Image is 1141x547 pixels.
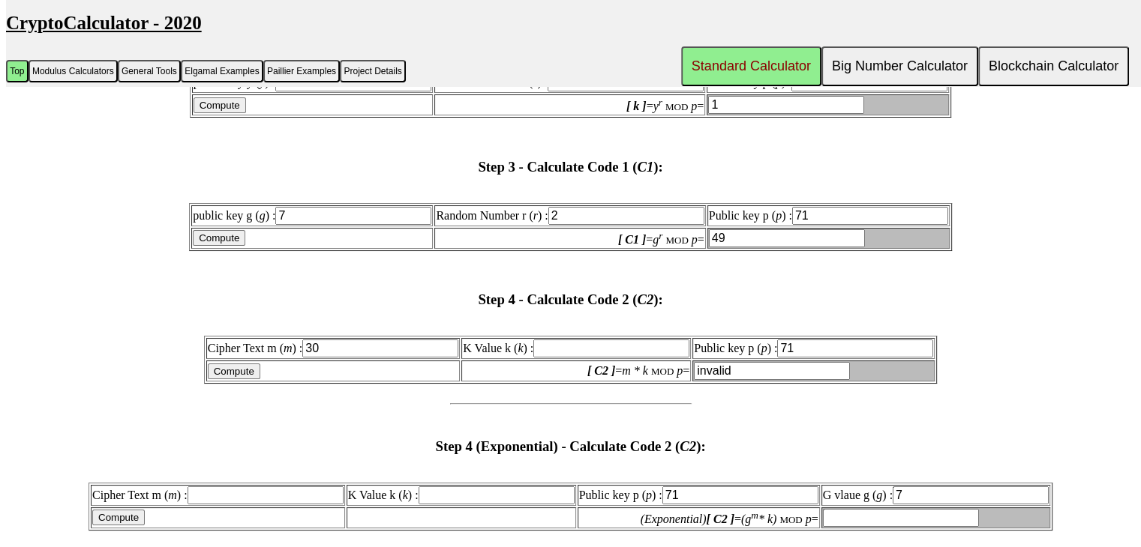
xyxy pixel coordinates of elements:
[779,514,802,525] font: MOD
[181,60,263,82] button: Elgamal Examples
[533,209,538,222] i: r
[436,209,704,222] label: Random Number r ( ) :
[641,513,818,525] label: = =
[651,366,674,377] font: MOD
[618,233,646,246] i: [ C1 ]
[665,235,688,246] font: MOD
[6,438,1135,455] h3: Step 4 (Exponential) - Calculate Code 2 ( ):
[193,209,431,222] label: public key g ( ) :
[708,76,947,88] label: Public key p ( ) :
[707,513,734,525] i: [ C2 ]
[659,230,662,241] i: r
[275,207,431,225] input: public key g (g) :
[340,60,406,82] button: Project Details
[777,339,933,357] input: Public key p (p) :
[403,489,408,501] i: k
[92,510,145,525] input: Compute
[653,100,659,112] i: y
[587,364,615,377] i: [ C2 ]
[118,60,181,82] button: General Tools
[792,207,948,225] input: Public key p (p) :
[662,486,818,504] input: Public key p (p) :
[641,513,707,525] i: (Exponential)
[876,489,882,501] i: g
[533,339,689,357] input: K Value k (k) :
[168,489,177,501] i: m
[348,489,575,501] label: K Value k ( ) :
[709,209,948,222] label: Public key p ( ) :
[188,486,344,504] input: Cipher Text m (m) :
[691,100,697,112] i: p
[548,207,704,225] input: Random Number r (r) :
[419,486,575,504] input: K Value k (k) :
[193,230,245,246] input: Compute
[893,486,1049,504] input: G vlaue g (g) :
[6,159,1135,175] h3: Step 3 - Calculate Code 1 ( ):
[821,46,978,86] button: Big Number Calculator
[741,513,776,525] i: (g * k)
[694,342,933,354] label: Public key p ( ) :
[751,509,758,520] sup: m
[978,46,1129,86] button: Blockchain Calculator
[208,342,459,354] label: Cipher Text m ( ) :
[622,364,648,377] i: m * k
[436,76,704,88] label: Random Number r ( ) :
[677,364,683,377] i: p
[302,339,458,357] input: Cipher Text m (m) :
[823,489,1049,501] label: G vlaue g ( ) :
[637,291,653,307] i: C2
[680,438,696,454] i: C2
[681,46,821,86] button: Standard Calculator
[194,97,246,113] input: Compute
[92,489,344,501] label: Cipher Text m ( ) :
[646,489,652,501] i: p
[587,364,689,377] label: = =
[29,60,118,82] button: Modulus Calculators
[194,76,431,88] label: public key y ( ) :
[626,100,704,112] label: = =
[806,513,812,525] i: p
[665,101,688,112] font: MOD
[637,159,653,175] i: C1
[208,363,260,379] input: Compute
[692,233,698,246] i: p
[6,60,29,82] button: Top
[263,60,340,82] button: Paillier Examples
[518,342,523,354] i: k
[6,13,202,33] u: CryptoCalculator - 2020
[260,209,266,222] i: g
[618,233,704,246] label: = =
[761,342,767,354] i: p
[284,342,293,354] i: m
[776,209,782,222] i: p
[626,100,647,112] i: [ k ]
[659,97,662,108] i: r
[579,489,818,501] label: Public key p ( ) :
[6,291,1135,308] h3: Step 4 - Calculate Code 2 ( ):
[463,342,689,354] label: K Value k ( ) :
[653,233,659,246] i: g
